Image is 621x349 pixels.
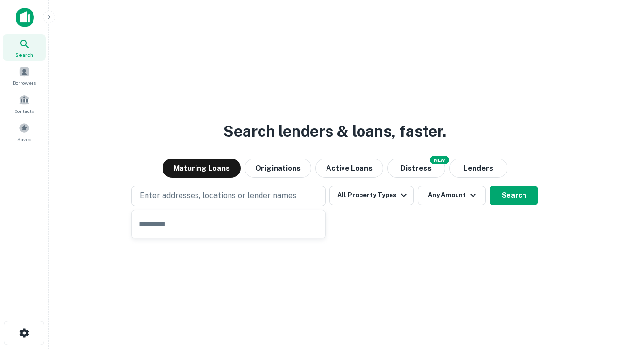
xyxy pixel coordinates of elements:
span: Contacts [15,107,34,115]
span: Borrowers [13,79,36,87]
span: Saved [17,135,32,143]
button: Search [490,186,538,205]
button: All Property Types [329,186,414,205]
span: Search [16,51,33,59]
a: Contacts [3,91,46,117]
button: Any Amount [418,186,486,205]
img: capitalize-icon.png [16,8,34,27]
iframe: Chat Widget [572,271,621,318]
button: Lenders [449,159,507,178]
a: Borrowers [3,63,46,89]
button: Active Loans [315,159,383,178]
div: NEW [430,156,449,164]
a: Saved [3,119,46,145]
button: Originations [245,159,311,178]
p: Enter addresses, locations or lender names [140,190,296,202]
button: Maturing Loans [163,159,241,178]
h3: Search lenders & loans, faster. [223,120,446,143]
a: Search [3,34,46,61]
button: Enter addresses, locations or lender names [131,186,326,206]
button: Search distressed loans with lien and other non-mortgage details. [387,159,445,178]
